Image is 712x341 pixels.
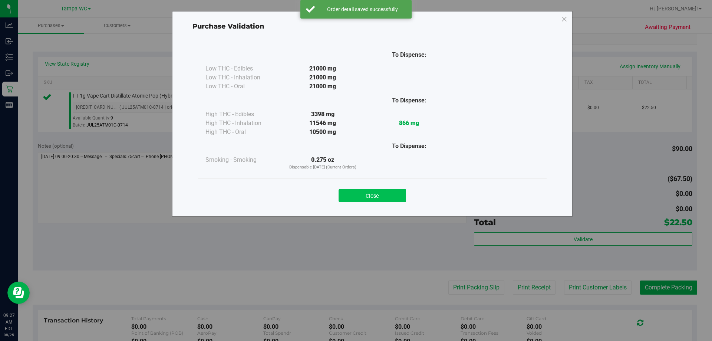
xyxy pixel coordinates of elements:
[205,82,280,91] div: Low THC - Oral
[366,96,452,105] div: To Dispense:
[205,110,280,119] div: High THC - Edibles
[205,119,280,128] div: High THC - Inhalation
[280,110,366,119] div: 3398 mg
[280,82,366,91] div: 21000 mg
[319,6,406,13] div: Order detail saved successfully
[280,119,366,128] div: 11546 mg
[280,73,366,82] div: 21000 mg
[205,155,280,164] div: Smoking - Smoking
[339,189,406,202] button: Close
[366,50,452,59] div: To Dispense:
[205,64,280,73] div: Low THC - Edibles
[280,64,366,73] div: 21000 mg
[366,142,452,151] div: To Dispense:
[280,128,366,137] div: 10500 mg
[205,73,280,82] div: Low THC - Inhalation
[192,22,264,30] span: Purchase Validation
[280,164,366,171] p: Dispensable [DATE] (Current Orders)
[280,155,366,171] div: 0.275 oz
[7,282,30,304] iframe: Resource center
[205,128,280,137] div: High THC - Oral
[399,119,419,127] strong: 866 mg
